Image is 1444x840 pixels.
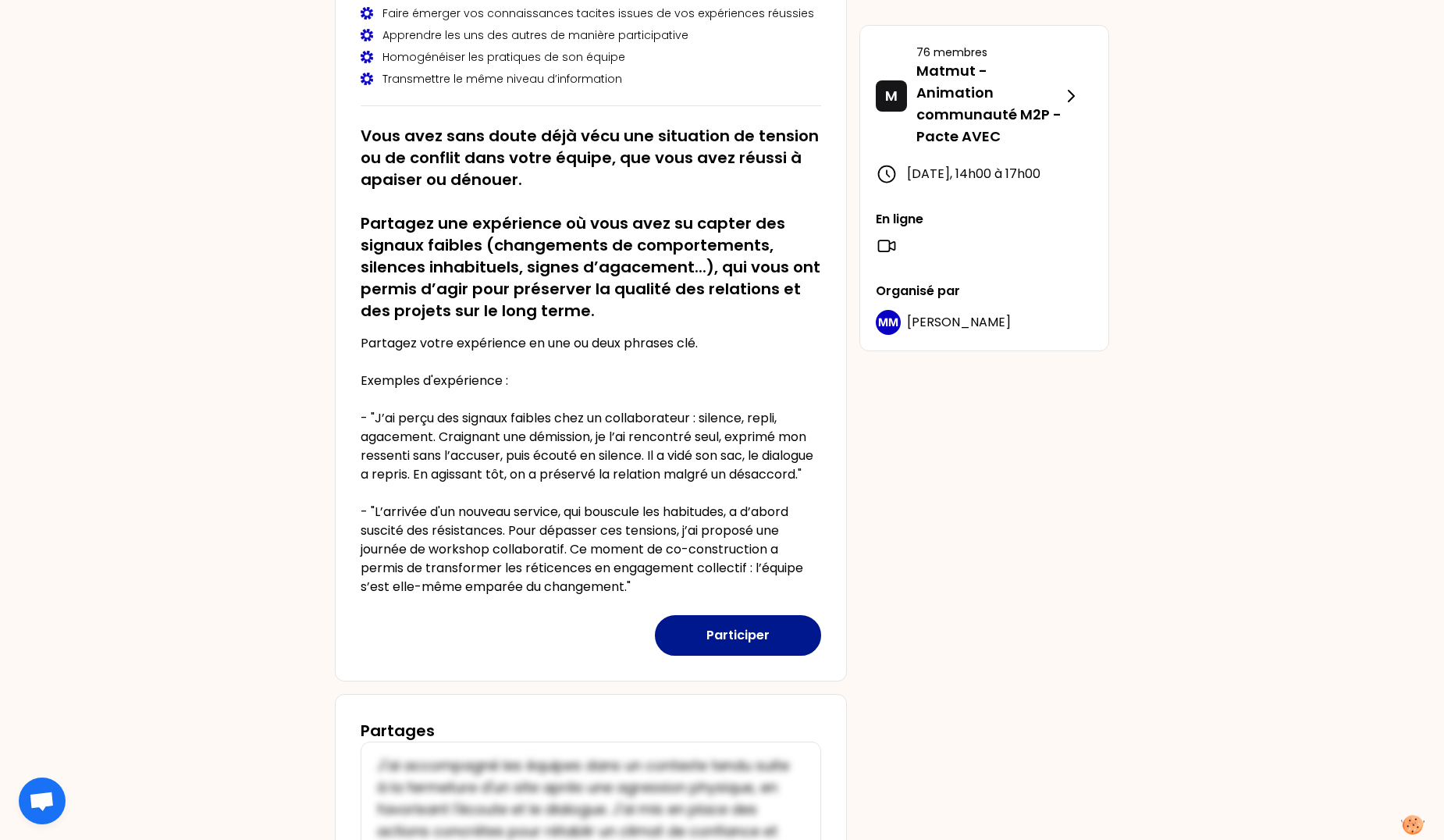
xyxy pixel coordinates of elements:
[19,778,66,824] div: Ouvrir le chat
[876,282,1093,301] p: Organisé par
[361,334,821,596] p: Partagez votre expérience en une ou deux phrases clé. Exemples d'expérience : - "J’ai perçu des s...
[885,85,898,107] p: M
[907,313,1011,331] span: [PERSON_NAME]
[655,615,821,656] button: Participer
[916,60,1062,148] p: Matmut - Animation communauté M2P - Pacte AVEC
[361,720,435,742] h3: Partages
[361,27,821,43] div: Apprendre les uns des autres de manière participative
[876,210,1093,229] p: En ligne
[361,5,821,21] div: Faire émerger vos connaissances tacites issues de vos expériences réussies
[361,71,821,87] div: Transmettre le même niveau d’information
[361,49,821,65] div: Homogénéiser les pratiques de son équipe
[878,315,898,330] p: MM
[876,163,1093,185] div: [DATE] , 14h00 à 17h00
[361,125,821,322] h2: Vous avez sans doute déjà vécu une situation de tension ou de conflit dans votre équipe, que vous...
[916,44,1062,60] p: 76 membres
